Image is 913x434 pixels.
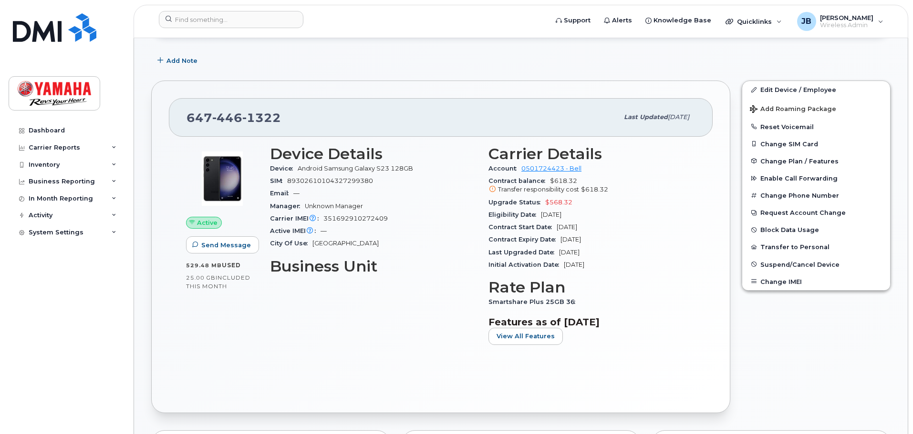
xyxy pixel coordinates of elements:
[760,175,838,182] span: Enable Call Forwarding
[270,258,477,275] h3: Business Unit
[737,18,772,25] span: Quicklinks
[545,199,572,206] span: $568.32
[760,157,839,164] span: Change Plan / Features
[194,150,251,207] img: image20231002-3703462-r49339.jpeg
[186,262,222,269] span: 529.48 MB
[293,190,300,197] span: —
[488,165,521,172] span: Account
[488,249,559,256] span: Last Upgraded Date
[197,218,218,227] span: Active
[186,236,259,253] button: Send Message
[270,227,321,234] span: Active IMEI
[820,21,873,29] span: Wireless Admin
[488,328,563,345] button: View All Features
[654,16,711,25] span: Knowledge Base
[742,170,890,187] button: Enable Call Forwarding
[549,11,597,30] a: Support
[498,186,579,193] span: Transfer responsibility cost
[151,52,206,69] button: Add Note
[742,99,890,118] button: Add Roaming Package
[270,190,293,197] span: Email
[201,241,251,250] span: Send Message
[270,240,312,247] span: City Of Use
[166,56,197,65] span: Add Note
[488,223,557,231] span: Contract Start Date
[581,186,608,193] span: $618.32
[298,165,413,172] span: Android Samsung Galaxy S23 128GB
[488,279,695,296] h3: Rate Plan
[742,135,890,152] button: Change SIM Card
[820,14,873,21] span: [PERSON_NAME]
[557,223,577,231] span: [DATE]
[742,256,890,273] button: Suspend/Cancel Device
[488,236,560,243] span: Contract Expiry Date
[742,118,890,135] button: Reset Voicemail
[488,199,545,206] span: Upgrade Status
[521,165,581,172] a: 0501724423 - Bell
[488,177,695,194] span: $618.32
[790,12,890,31] div: Jacob Buard
[287,177,373,184] span: 89302610104327299380
[186,274,250,290] span: included this month
[742,221,890,238] button: Block Data Usage
[742,187,890,204] button: Change Phone Number
[212,111,242,125] span: 446
[750,105,836,114] span: Add Roaming Package
[187,111,281,125] span: 647
[488,211,541,218] span: Eligibility Date
[497,332,555,341] span: View All Features
[312,240,379,247] span: [GEOGRAPHIC_DATA]
[742,152,890,170] button: Change Plan / Features
[624,113,668,121] span: Last updated
[719,12,788,31] div: Quicklinks
[321,227,327,234] span: —
[742,81,890,98] a: Edit Device / Employee
[668,113,689,121] span: [DATE]
[488,177,550,184] span: Contract balance
[742,238,890,255] button: Transfer to Personal
[488,316,695,328] h3: Features as of [DATE]
[488,298,580,305] span: Smartshare Plus 25GB 36
[742,204,890,221] button: Request Account Change
[488,145,695,162] h3: Carrier Details
[597,11,639,30] a: Alerts
[270,145,477,162] h3: Device Details
[305,202,363,210] span: Unknown Manager
[564,16,591,25] span: Support
[560,236,581,243] span: [DATE]
[270,177,287,184] span: SIM
[639,11,718,30] a: Knowledge Base
[270,215,323,222] span: Carrier IMEI
[323,215,388,222] span: 351692910272409
[242,111,281,125] span: 1322
[559,249,580,256] span: [DATE]
[564,261,584,268] span: [DATE]
[488,261,564,268] span: Initial Activation Date
[159,11,303,28] input: Find something...
[222,262,241,269] span: used
[270,202,305,210] span: Manager
[612,16,632,25] span: Alerts
[270,165,298,172] span: Device
[186,274,216,281] span: 25.00 GB
[801,16,811,27] span: JB
[742,273,890,290] button: Change IMEI
[760,261,840,268] span: Suspend/Cancel Device
[541,211,561,218] span: [DATE]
